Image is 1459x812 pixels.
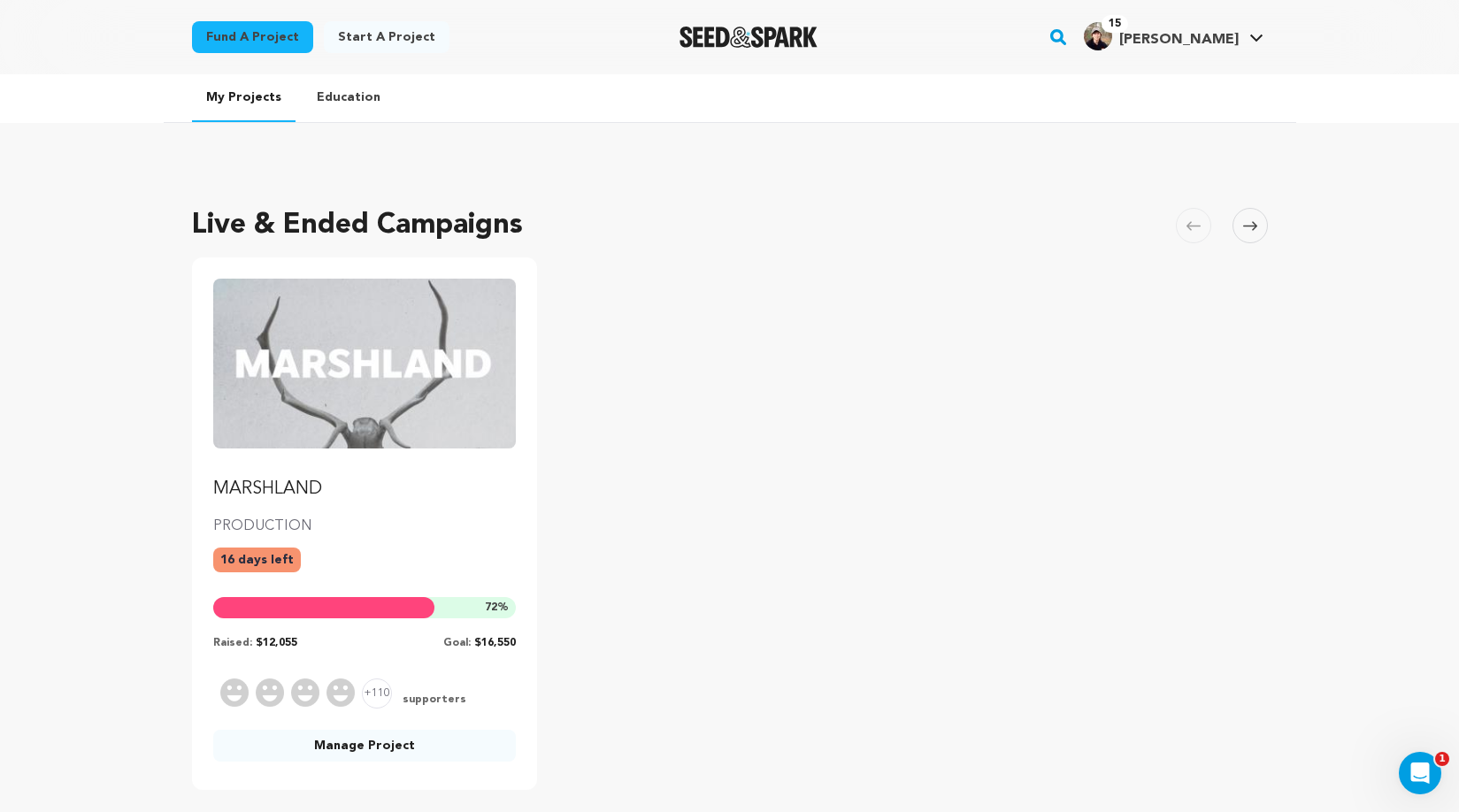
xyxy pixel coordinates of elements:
[1080,19,1267,50] a: Ray C.'s Profile
[680,27,818,48] img: Seed&Spark Logo Dark Mode
[485,601,509,615] span: %
[192,74,296,122] a: My Projects
[192,204,523,247] h2: Live & Ended Campaigns
[213,279,517,502] a: Fund MARSHLAND
[256,678,284,707] img: Supporter Image
[1080,19,1267,56] span: Ray C.'s Profile
[324,21,449,53] a: Start a project
[256,638,297,648] span: $12,055
[1102,15,1128,33] span: 15
[1084,22,1112,50] img: ff8e4f4b12bdcf52.jpg
[291,678,319,707] img: Supporter Image
[213,730,517,762] a: Manage Project
[1399,752,1441,794] iframe: Intercom live chat
[303,74,395,120] a: Education
[1119,33,1239,47] span: [PERSON_NAME]
[1435,752,1449,766] span: 1
[213,548,301,572] p: 16 days left
[680,27,818,48] a: Seed&Spark Homepage
[399,693,466,709] span: supporters
[192,21,313,53] a: Fund a project
[474,638,516,648] span: $16,550
[326,678,355,707] img: Supporter Image
[213,516,517,537] p: PRODUCTION
[213,477,517,502] p: MARSHLAND
[213,638,252,648] span: Raised:
[1084,22,1239,50] div: Ray C.'s Profile
[443,638,471,648] span: Goal:
[485,602,497,613] span: 72
[220,678,249,707] img: Supporter Image
[362,678,392,709] span: +110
